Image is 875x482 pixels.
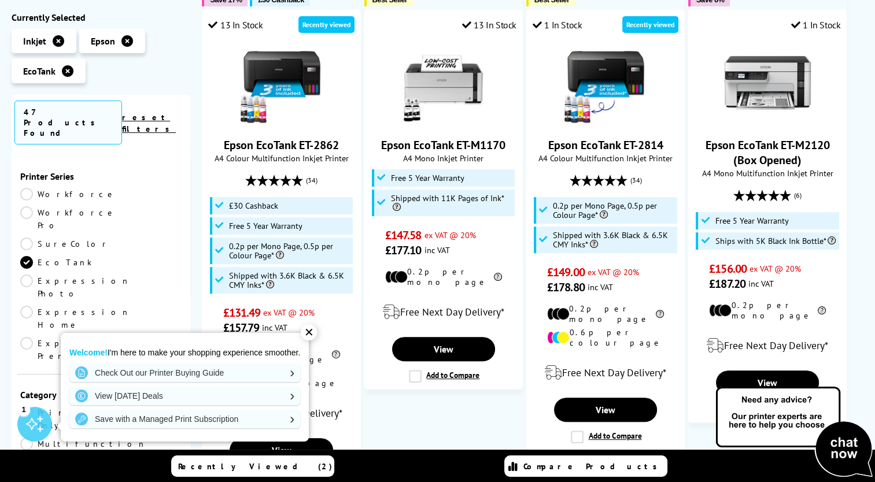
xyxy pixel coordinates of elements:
[208,19,263,31] div: 13 In Stock
[409,370,479,383] label: Add to Compare
[69,347,300,358] p: I'm here to make your shopping experience smoother.
[400,117,487,128] a: Epson EcoTank ET-M1170
[208,153,354,164] span: A4 Colour Multifunction Inkjet Printer
[424,229,475,240] span: ex VAT @ 20%
[571,431,641,443] label: Add to Compare
[424,244,449,255] span: inc VAT
[69,387,300,405] a: View [DATE] Deals
[306,169,317,191] span: (34)
[547,280,585,295] span: £178.80
[695,168,840,179] span: A4 Mono Multifunction Inkjet Printer
[630,169,641,191] span: (34)
[553,201,674,220] span: 0.2p per Mono Page, 0.5p per Colour Page*
[695,329,840,362] div: modal_delivery
[91,35,115,47] span: Epson
[14,101,122,144] span: 47 Products Found
[622,16,678,33] div: Recently viewed
[385,228,422,243] span: £147.58
[238,39,325,126] img: Epson EcoTank ET-2862
[533,19,582,31] div: 1 In Stock
[23,35,46,47] span: Inkjet
[553,231,674,249] span: Shipped with 3.6K Black & 6.5K CMY Inks*
[229,221,302,231] span: Free 5 Year Warranty
[229,271,350,290] span: Shipped with 3.6K Black & 6.5K CMY Inks*
[20,437,146,450] a: Multifunction
[122,112,176,134] a: reset filters
[20,389,182,401] div: Category
[263,307,315,318] span: ex VAT @ 20%
[224,138,339,153] a: Epson EcoTank ET-2862
[69,410,300,428] a: Save with a Managed Print Subscription
[171,455,334,477] a: Recently Viewed (2)
[371,153,516,164] span: A4 Mono Inkjet Printer
[716,370,819,395] a: View
[223,305,261,320] span: £131.49
[533,153,678,164] span: A4 Colour Multifunction Inkjet Printer
[791,19,841,31] div: 1 In Stock
[400,39,487,126] img: Epson EcoTank ET-M1170
[533,357,678,389] div: modal_delivery
[20,275,130,300] a: Expression Photo
[12,12,190,23] div: Currently Selected
[715,216,788,225] span: Free 5 Year Warranty
[262,322,287,333] span: inc VAT
[391,194,512,212] span: Shipped with 11K Pages of Ink*
[462,19,516,31] div: 13 In Stock
[298,16,355,33] div: Recently viewed
[547,327,664,348] li: 0.6p per colour page
[548,138,663,153] a: Epson EcoTank ET-2814
[750,263,801,274] span: ex VAT @ 20%
[69,348,108,357] strong: Welcome!
[724,39,811,126] img: Epson EcoTank ET-M2120 (Box Opened)
[385,243,422,258] span: £177.10
[724,117,811,128] a: Epson EcoTank ET-M2120 (Box Opened)
[20,170,182,182] div: Printer Series
[523,461,663,472] span: Compare Products
[706,138,830,168] a: Epson EcoTank ET-M2120 (Box Opened)
[20,188,116,201] a: Workforce
[709,276,745,291] span: £187.20
[23,65,56,77] span: EcoTank
[381,138,505,153] a: Epson EcoTank ET-M1170
[709,261,747,276] span: £156.00
[562,117,649,128] a: Epson EcoTank ET-2814
[391,173,464,183] span: Free 5 Year Warranty
[20,306,130,331] a: Expression Home
[223,320,260,335] span: £157.79
[238,117,325,128] a: Epson EcoTank ET-2862
[20,238,110,250] a: SureColor
[715,236,836,246] span: Ships with 5K Black Ink Bottle*
[547,265,585,280] span: £149.00
[301,324,317,340] div: ✕
[229,242,350,260] span: 0.2p per Mono Page, 0.5p per Colour Page*
[20,206,116,232] a: Workforce Pro
[588,266,639,277] span: ex VAT @ 20%
[20,256,101,269] a: EcoTank
[547,303,664,324] li: 0.2p per mono page
[554,398,657,422] a: View
[713,385,875,480] img: Open Live Chat window
[178,461,333,472] span: Recently Viewed (2)
[588,281,613,292] span: inc VAT
[504,455,667,477] a: Compare Products
[20,337,130,362] a: Expression Premium
[385,266,502,287] li: 0.2p per mono page
[69,364,300,382] a: Check Out our Printer Buying Guide
[229,201,278,210] span: £30 Cashback
[709,300,826,321] li: 0.2p per mono page
[371,296,516,328] div: modal_delivery
[794,184,802,206] span: (6)
[392,337,495,361] a: View
[17,403,30,416] div: 1
[562,39,649,126] img: Epson EcoTank ET-2814
[748,278,774,289] span: inc VAT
